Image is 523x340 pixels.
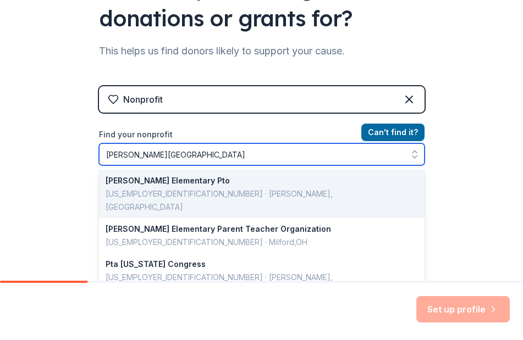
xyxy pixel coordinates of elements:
div: Pta [US_STATE] Congress [106,258,405,271]
div: [US_EMPLOYER_IDENTIFICATION_NUMBER] · [PERSON_NAME] , [GEOGRAPHIC_DATA] [106,271,405,297]
div: [US_EMPLOYER_IDENTIFICATION_NUMBER] · Milford , OH [106,236,405,249]
input: Search by name, EIN, or city [99,143,425,165]
div: [PERSON_NAME] Elementary Parent Teacher Organization [106,222,405,236]
div: [PERSON_NAME] Elementary Pto [106,174,405,187]
div: [US_EMPLOYER_IDENTIFICATION_NUMBER] · [PERSON_NAME] , [GEOGRAPHIC_DATA] [106,187,405,214]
